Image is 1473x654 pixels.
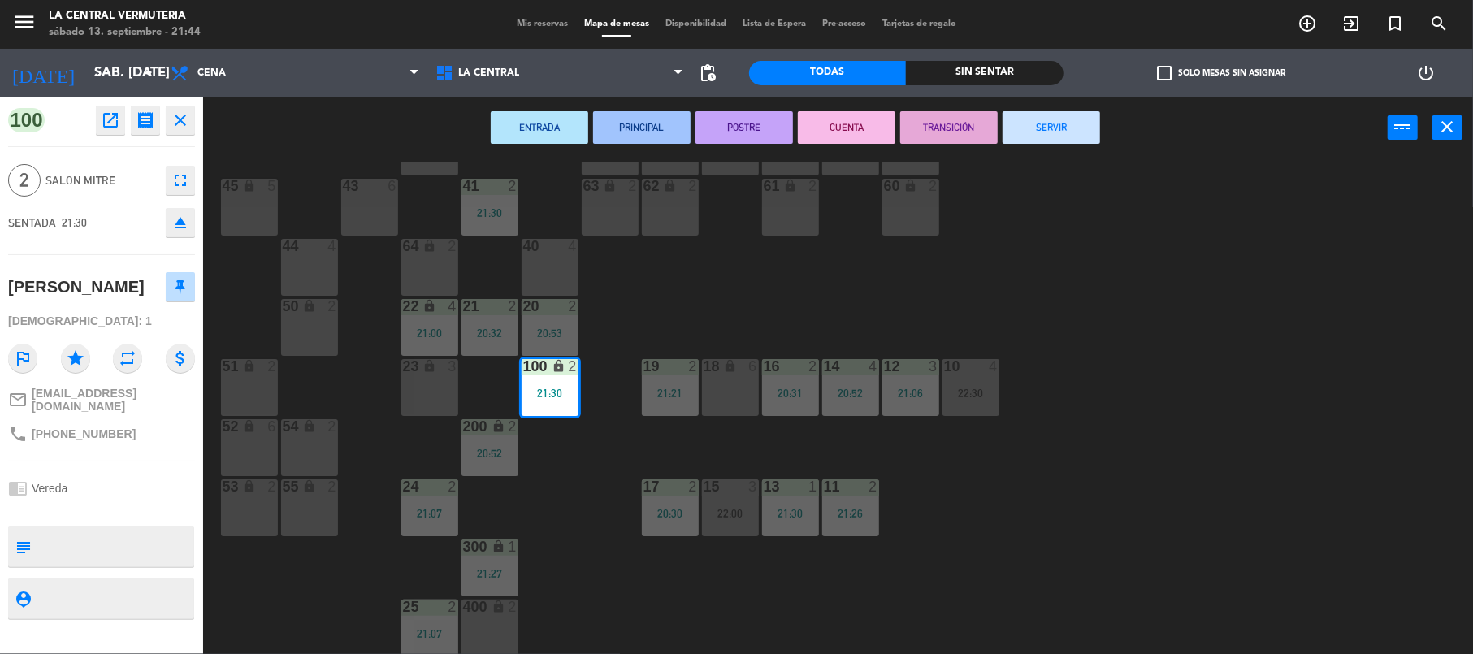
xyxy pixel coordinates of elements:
[989,359,999,374] div: 4
[401,508,458,519] div: 21:07
[869,359,878,374] div: 4
[327,299,337,314] div: 2
[171,213,190,232] i: eject
[8,307,195,336] div: [DEMOGRAPHIC_DATA]: 1
[1341,14,1361,33] i: exit_to_app
[448,299,457,314] div: 4
[688,179,698,193] div: 2
[8,424,28,444] i: phone
[463,419,464,434] div: 200
[593,111,691,144] button: PRINCIPAL
[171,171,190,190] i: fullscreen
[522,388,578,399] div: 21:30
[492,600,505,613] i: lock
[723,359,737,373] i: lock
[814,19,874,28] span: Pre-acceso
[808,479,818,494] div: 1
[113,344,142,373] i: repeat
[749,61,907,85] div: Todas
[458,67,519,79] span: La Central
[884,179,885,193] div: 60
[783,179,797,193] i: lock
[798,111,895,144] button: CUENTA
[1416,63,1436,83] i: power_settings_new
[1438,117,1458,136] i: close
[822,508,879,519] div: 21:26
[523,239,524,253] div: 40
[824,359,825,374] div: 14
[734,19,814,28] span: Lista de Espera
[461,448,518,459] div: 20:52
[822,388,879,399] div: 20:52
[422,299,436,313] i: lock
[8,274,145,301] div: [PERSON_NAME]
[695,111,793,144] button: POSTRE
[302,419,316,433] i: lock
[403,239,404,253] div: 64
[302,299,316,313] i: lock
[463,600,464,614] div: 400
[461,327,518,339] div: 20:32
[197,67,226,79] span: Cena
[509,19,576,28] span: Mis reservas
[1298,14,1317,33] i: add_circle_outline
[508,299,518,314] div: 2
[903,179,917,193] i: lock
[688,479,698,494] div: 2
[808,359,818,374] div: 2
[283,299,284,314] div: 50
[874,19,964,28] span: Tarjetas de regalo
[8,108,45,132] span: 100
[568,239,578,253] div: 4
[1157,66,1172,80] span: check_box_outline_blank
[136,110,155,130] i: receipt
[8,390,28,409] i: mail_outline
[508,419,518,434] div: 2
[166,166,195,195] button: fullscreen
[403,479,404,494] div: 24
[764,179,765,193] div: 61
[900,111,998,144] button: TRANSICIÓN
[267,179,277,193] div: 5
[422,239,436,253] i: lock
[702,508,759,519] div: 22:00
[62,216,87,229] span: 21:30
[762,508,819,519] div: 21:30
[101,110,120,130] i: open_in_new
[267,479,277,494] div: 2
[699,63,718,83] span: pending_actions
[8,479,28,498] i: chrome_reader_mode
[327,239,337,253] div: 4
[461,207,518,219] div: 21:30
[568,299,578,314] div: 2
[552,359,565,373] i: lock
[32,387,195,413] span: [EMAIL_ADDRESS][DOMAIN_NAME]
[242,479,256,493] i: lock
[884,359,885,374] div: 12
[12,10,37,40] button: menu
[448,479,457,494] div: 2
[403,359,404,374] div: 23
[1393,117,1413,136] i: power_input
[492,419,505,433] i: lock
[283,479,284,494] div: 55
[166,106,195,135] button: close
[583,179,584,193] div: 63
[388,179,397,193] div: 6
[748,479,758,494] div: 3
[448,359,457,374] div: 3
[283,239,284,253] div: 44
[8,344,37,373] i: outlined_flag
[463,179,464,193] div: 41
[166,344,195,373] i: attach_money
[663,179,677,193] i: lock
[882,388,939,399] div: 21:06
[242,419,256,433] i: lock
[403,600,404,614] div: 25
